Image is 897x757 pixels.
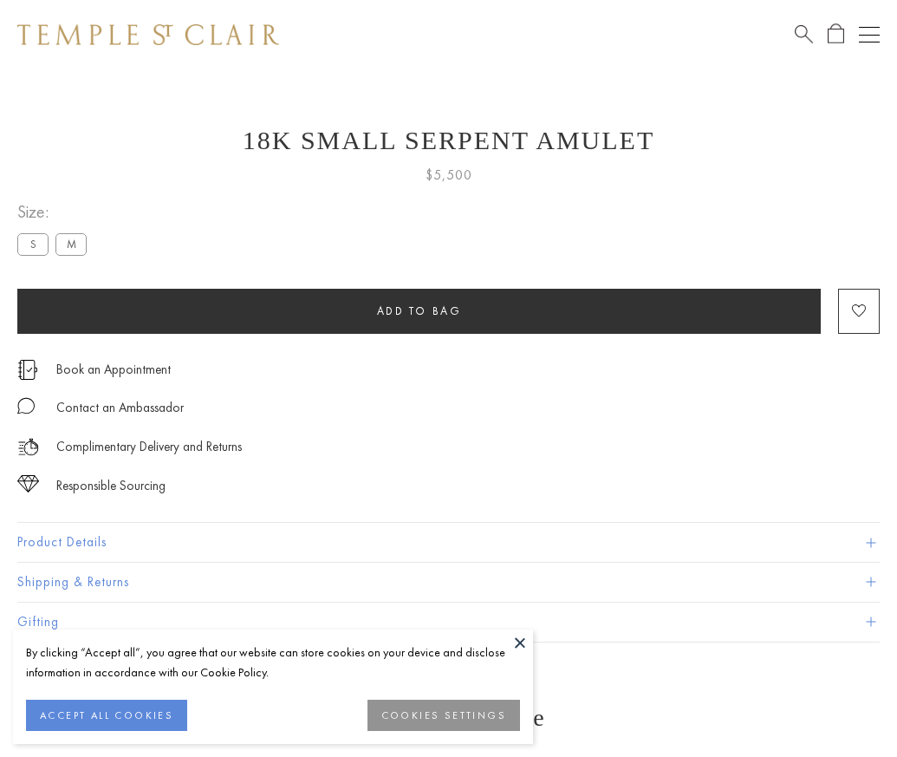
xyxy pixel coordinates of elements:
[17,198,94,226] span: Size:
[17,24,279,45] img: Temple St. Clair
[426,164,472,186] span: $5,500
[17,289,821,334] button: Add to bag
[55,233,87,255] label: M
[26,643,520,682] div: By clicking “Accept all”, you agree that our website can store cookies on your device and disclos...
[17,233,49,255] label: S
[17,523,880,562] button: Product Details
[17,126,880,155] h1: 18K Small Serpent Amulet
[17,603,880,642] button: Gifting
[17,563,880,602] button: Shipping & Returns
[828,23,844,45] a: Open Shopping Bag
[17,360,38,380] img: icon_appointment.svg
[56,397,184,419] div: Contact an Ambassador
[795,23,813,45] a: Search
[56,360,171,379] a: Book an Appointment
[56,475,166,497] div: Responsible Sourcing
[367,700,520,731] button: COOKIES SETTINGS
[17,436,39,458] img: icon_delivery.svg
[859,24,880,45] button: Open navigation
[17,397,35,414] img: MessageIcon-01_2.svg
[377,303,462,318] span: Add to bag
[56,436,242,458] p: Complimentary Delivery and Returns
[17,475,39,493] img: icon_sourcing.svg
[26,700,187,731] button: ACCEPT ALL COOKIES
